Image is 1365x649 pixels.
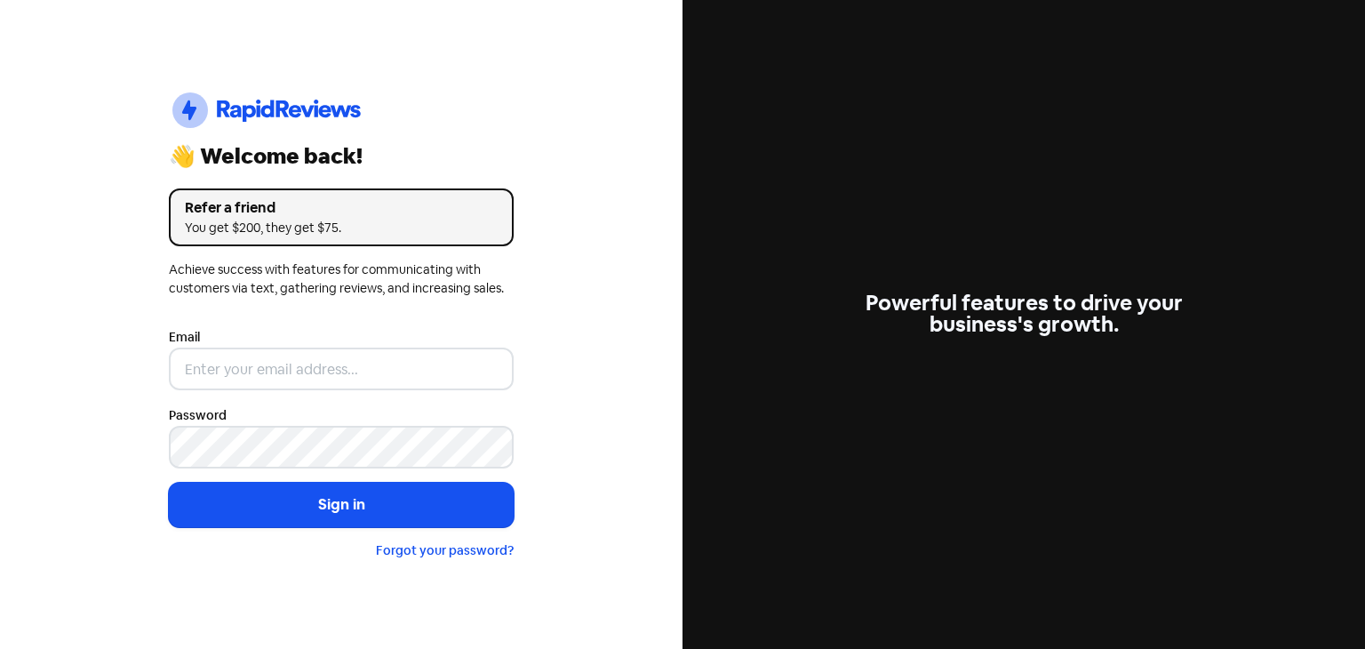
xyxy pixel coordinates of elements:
button: Sign in [169,483,514,527]
div: 👋 Welcome back! [169,146,514,167]
input: Enter your email address... [169,348,514,390]
div: Achieve success with features for communicating with customers via text, gathering reviews, and i... [169,260,514,298]
label: Email [169,328,200,347]
a: Forgot your password? [376,542,514,558]
label: Password [169,406,227,425]
div: Powerful features to drive your business's growth. [851,292,1196,335]
div: Refer a friend [185,197,498,219]
div: You get $200, they get $75. [185,219,498,237]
